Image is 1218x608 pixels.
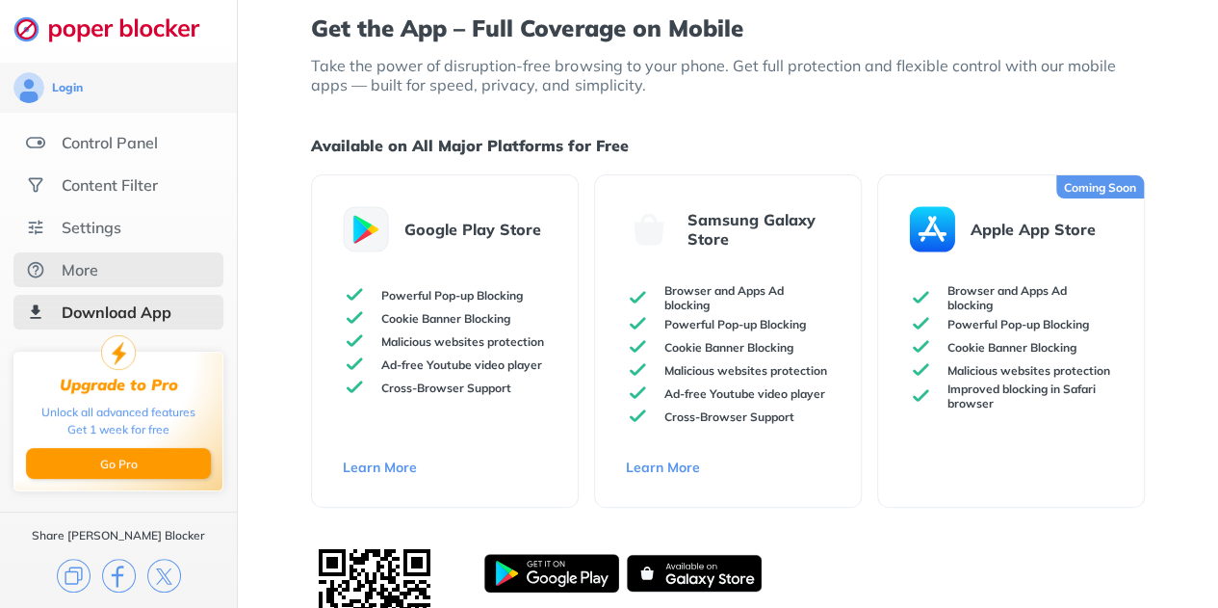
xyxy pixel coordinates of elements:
[343,306,366,330] img: check-green.svg
[909,206,955,252] img: apple-store.svg
[26,260,45,279] img: about.svg
[626,459,830,476] a: Learn More
[26,303,45,322] img: download-app-selected.svg
[26,175,45,195] img: social.svg
[1056,175,1144,198] div: Coming Soon
[484,554,619,593] img: android-store-badge.svg
[343,283,366,306] img: check-green.svg
[664,410,794,424] p: Cross-Browser Support
[311,133,1144,158] h1: Available on All Major Platforms for Free
[32,528,205,543] div: Share [PERSON_NAME] Blocker
[404,220,541,239] p: Google Play Store
[626,286,649,309] img: check-green.svg
[381,381,511,395] p: Cross-Browser Support
[102,559,136,593] img: facebook.svg
[664,363,827,378] p: Malicious websites protection
[381,288,523,303] p: Powerful Pop-up Blocking
[381,357,542,372] p: Ad-free Youtube video player
[687,210,830,249] p: Samsung Galaxy Store
[311,15,1144,40] h1: Get the App – Full Coverage on Mobile
[909,312,932,335] img: check-green.svg
[62,260,98,279] div: More
[626,358,649,382] img: check-green.svg
[26,133,45,152] img: features.svg
[909,286,932,309] img: check-green.svg
[909,358,932,382] img: check-green.svg
[947,363,1110,378] p: Malicious websites protection
[343,376,366,399] img: check-green.svg
[343,353,366,376] img: check-green.svg
[62,303,171,322] div: Download App
[343,330,366,353] img: check-green.svg
[62,175,158,195] div: Content Filter
[343,206,389,252] img: android-store.svg
[60,376,178,394] div: Upgrade to Pro
[626,405,649,428] img: check-green.svg
[626,312,649,335] img: check-green.svg
[909,335,932,358] img: check-green.svg
[311,56,1144,94] p: Take the power of disruption-free browsing to your phone. Get full protection and flexible contro...
[664,340,793,355] p: Cookie Banner Blocking
[947,317,1089,331] p: Powerful Pop-up Blocking
[52,80,83,95] div: Login
[381,311,510,326] p: Cookie Banner Blocking
[626,382,649,405] img: check-green.svg
[101,335,136,370] img: upgrade-to-pro.svg
[147,559,181,593] img: x.svg
[41,404,195,421] div: Unlock all advanced features
[67,421,169,438] div: Get 1 week for free
[57,559,91,593] img: copy.svg
[971,220,1096,239] p: Apple App Store
[626,206,672,252] img: galaxy-store.svg
[343,459,547,476] a: Learn More
[381,334,544,349] p: Malicious websites protection
[947,283,1113,312] p: Browser and Apps Ad blocking
[13,15,220,42] img: logo-webpage.svg
[909,384,932,408] img: check-green.svg
[947,382,1113,410] p: Improved blocking in Safari browser
[62,218,121,237] div: Settings
[62,133,158,152] div: Control Panel
[13,72,44,103] img: avatar.svg
[664,317,806,331] p: Powerful Pop-up Blocking
[26,448,211,479] button: Go Pro
[664,386,825,401] p: Ad-free Youtube video player
[626,335,649,358] img: check-green.svg
[947,340,1076,355] p: Cookie Banner Blocking
[26,218,45,237] img: settings.svg
[664,283,830,312] p: Browser and Apps Ad blocking
[627,554,762,593] img: galaxy-store-badge.svg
